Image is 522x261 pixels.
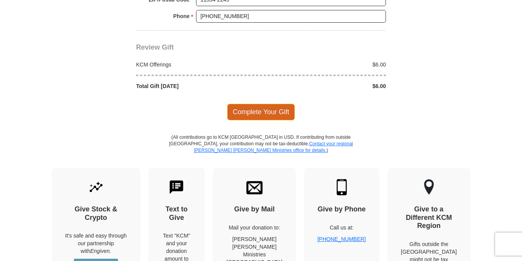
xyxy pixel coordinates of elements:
[136,43,174,51] span: Review Gift
[261,61,390,68] div: $6.00
[132,61,261,68] div: KCM Offerings
[318,205,366,214] h4: Give by Phone
[334,179,350,195] img: mobile.svg
[226,224,283,231] p: Mail your donation to:
[168,179,185,195] img: text-to-give.svg
[173,11,190,22] strong: Phone
[162,205,192,222] h4: Text to Give
[401,205,457,230] h4: Give to a Different KCM Region
[318,236,366,242] a: [PHONE_NUMBER]
[132,82,261,90] div: Total Gift [DATE]
[169,134,353,168] p: (All contributions go to KCM [GEOGRAPHIC_DATA] in USD. If contributing from outside [GEOGRAPHIC_D...
[424,179,434,195] img: other-region
[90,248,111,254] i: Engiven.
[318,224,366,231] p: Call us at:
[65,205,127,222] h4: Give Stock & Crypto
[227,104,295,120] span: Complete Your Gift
[226,205,283,214] h4: Give by Mail
[88,179,104,195] img: give-by-stock.svg
[261,82,390,90] div: $6.00
[194,141,353,153] a: Contact your regional [PERSON_NAME] [PERSON_NAME] Ministries office for details.
[65,232,127,255] p: It's safe and easy through our partnership with
[246,179,263,195] img: envelope.svg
